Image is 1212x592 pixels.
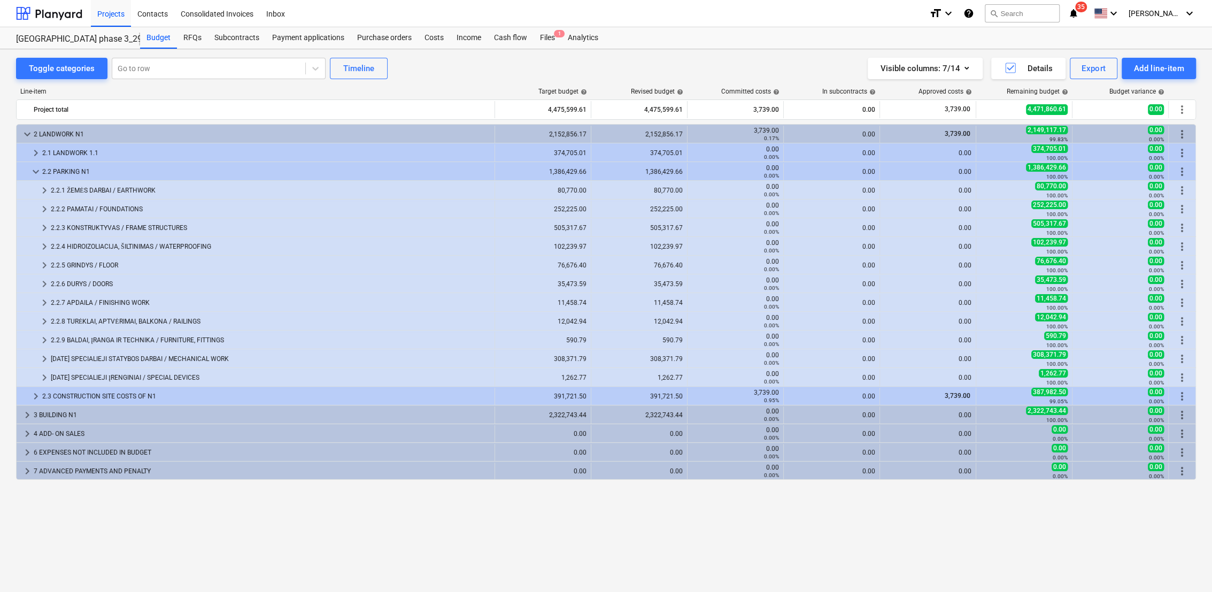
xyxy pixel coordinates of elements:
[1149,136,1164,142] small: 0.00%
[788,243,875,250] div: 0.00
[1148,257,1164,265] span: 0.00
[1148,350,1164,359] span: 0.00
[771,89,779,95] span: help
[764,285,779,291] small: 0.00%
[1031,219,1068,228] span: 505,317.67
[884,187,971,194] div: 0.00
[929,7,942,20] i: format_size
[38,184,51,197] span: keyboard_arrow_right
[884,336,971,344] div: 0.00
[1149,305,1164,311] small: 0.00%
[1046,230,1068,236] small: 100.00%
[1075,2,1087,12] span: 35
[561,27,605,49] a: Analytics
[38,240,51,253] span: keyboard_arrow_right
[34,444,490,461] div: 6 EXPENSES NOT INCLUDED IN BUDGET
[1046,305,1068,311] small: 100.00%
[499,318,586,325] div: 12,042.94
[418,27,450,49] div: Costs
[1070,58,1118,79] button: Export
[1148,406,1164,415] span: 0.00
[38,221,51,234] span: keyboard_arrow_right
[884,168,971,175] div: 0.00
[764,229,779,235] small: 0.00%
[596,299,683,306] div: 11,458.74
[596,149,683,157] div: 374,705.01
[1082,61,1106,75] div: Export
[764,341,779,347] small: 0.00%
[764,435,779,441] small: 0.00%
[1149,174,1164,180] small: 0.00%
[21,427,34,440] span: keyboard_arrow_right
[1046,193,1068,198] small: 100.00%
[596,224,683,232] div: 505,317.67
[884,299,971,306] div: 0.00
[38,315,51,328] span: keyboard_arrow_right
[1176,409,1188,421] span: More actions
[1044,332,1068,340] span: 590.79
[1031,144,1068,153] span: 374,705.01
[596,280,683,288] div: 35,473.59
[1148,369,1164,378] span: 0.00
[596,101,683,118] div: 4,475,599.61
[596,243,683,250] div: 102,239.97
[499,224,586,232] div: 505,317.67
[1149,193,1164,198] small: 0.00%
[1149,211,1164,217] small: 0.00%
[944,392,971,399] span: 3,739.00
[1031,201,1068,209] span: 252,225.00
[16,34,127,45] div: [GEOGRAPHIC_DATA] phase 3_2901993/2901994/2901995
[675,89,683,95] span: help
[1149,286,1164,292] small: 0.00%
[1049,136,1068,142] small: 99.83%
[1046,417,1068,423] small: 100.00%
[884,411,971,419] div: 0.00
[51,219,490,236] div: 2.2.3 KONSTRUKTYVAS / FRAME STRUCTURES
[488,27,534,49] div: Cash flow
[918,88,972,95] div: Approved costs
[1148,163,1164,172] span: 0.00
[1148,104,1164,114] span: 0.00
[38,334,51,347] span: keyboard_arrow_right
[1046,211,1068,217] small: 100.00%
[534,27,561,49] a: Files1
[51,275,490,293] div: 2.2.6 DURYS / DOORS
[1026,406,1068,415] span: 2,322,743.44
[788,168,875,175] div: 0.00
[596,374,683,381] div: 1,262.77
[1109,88,1164,95] div: Budget variance
[1035,294,1068,303] span: 11,458.74
[266,27,351,49] div: Payment applications
[1148,144,1164,153] span: 0.00
[764,379,779,385] small: 0.00%
[1031,350,1068,359] span: 308,371.79
[1176,352,1188,365] span: More actions
[1148,201,1164,209] span: 0.00
[140,27,177,49] a: Budget
[42,144,490,162] div: 2.1 LANDWORK 1.1
[1148,388,1164,396] span: 0.00
[692,351,779,366] div: 0.00
[499,168,586,175] div: 1,386,429.66
[1149,155,1164,161] small: 0.00%
[208,27,266,49] a: Subcontracts
[991,58,1066,79] button: Details
[51,182,490,199] div: 2.2.1 ŽEMĖS DARBAI / EARTHWORK
[1176,446,1188,459] span: More actions
[788,336,875,344] div: 0.00
[1149,361,1164,367] small: 0.00%
[963,7,974,20] i: Knowledge base
[788,430,875,437] div: 0.00
[1148,275,1164,284] span: 0.00
[330,58,388,79] button: Timeline
[1148,294,1164,303] span: 0.00
[1176,296,1188,309] span: More actions
[499,393,586,400] div: 391,721.50
[1026,104,1068,114] span: 4,471,860.61
[1148,126,1164,134] span: 0.00
[1046,286,1068,292] small: 100.00%
[38,278,51,290] span: keyboard_arrow_right
[1046,174,1068,180] small: 100.00%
